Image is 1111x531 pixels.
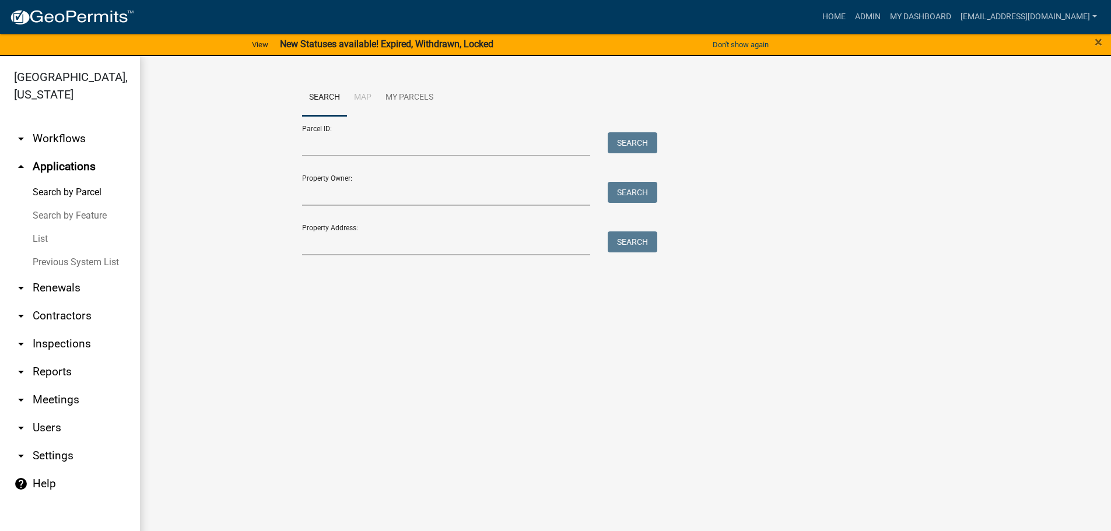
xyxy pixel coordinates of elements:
a: My Dashboard [885,6,956,28]
i: arrow_drop_down [14,132,28,146]
i: arrow_drop_down [14,365,28,379]
i: arrow_drop_down [14,309,28,323]
button: Search [608,132,657,153]
a: Admin [850,6,885,28]
a: View [247,35,273,54]
i: arrow_drop_down [14,421,28,435]
i: help [14,477,28,491]
a: [EMAIL_ADDRESS][DOMAIN_NAME] [956,6,1102,28]
button: Search [608,231,657,252]
strong: New Statuses available! Expired, Withdrawn, Locked [280,38,493,50]
i: arrow_drop_down [14,337,28,351]
i: arrow_drop_up [14,160,28,174]
i: arrow_drop_down [14,393,28,407]
button: Don't show again [708,35,773,54]
span: × [1095,34,1102,50]
i: arrow_drop_down [14,281,28,295]
a: My Parcels [378,79,440,117]
button: Search [608,182,657,203]
a: Search [302,79,347,117]
button: Close [1095,35,1102,49]
a: Home [818,6,850,28]
i: arrow_drop_down [14,449,28,463]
